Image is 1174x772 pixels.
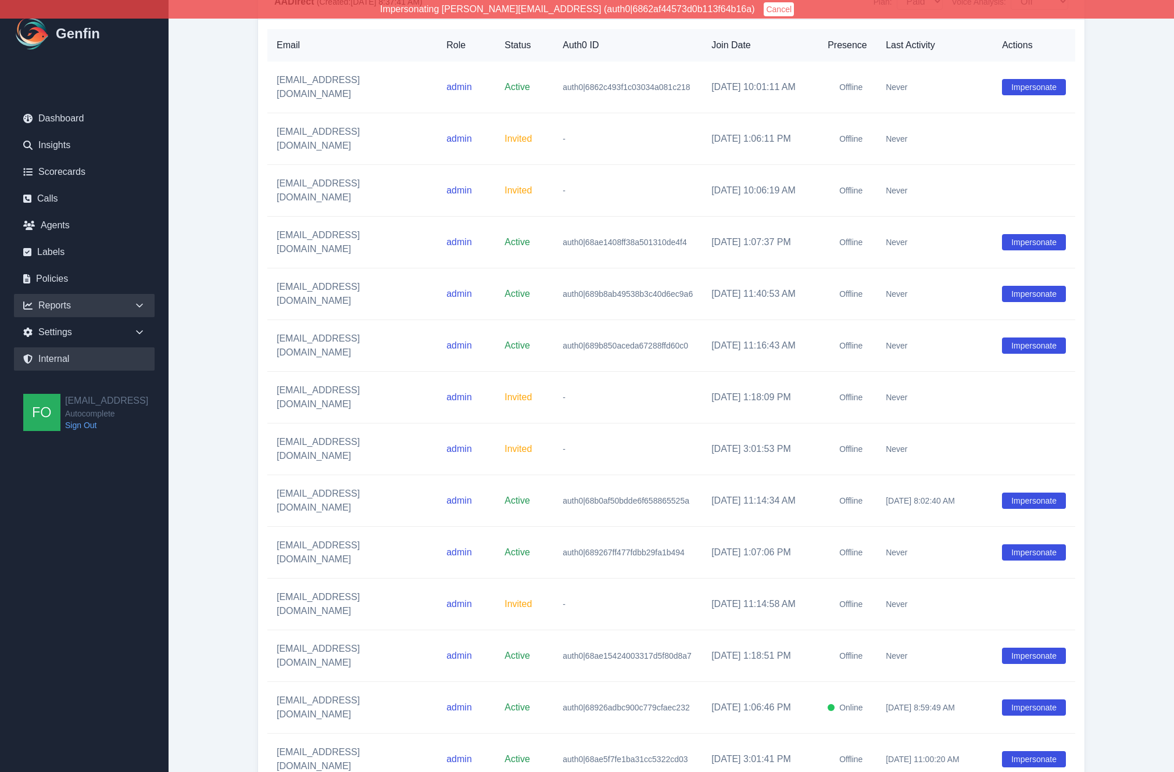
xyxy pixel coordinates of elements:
[828,704,835,711] div: Online
[563,393,565,402] span: -
[764,2,794,16] button: Cancel
[886,238,907,247] span: Never
[267,423,437,475] td: [EMAIL_ADDRESS][DOMAIN_NAME]
[504,702,530,712] span: Active
[446,444,472,454] span: admin
[446,702,472,712] span: admin
[702,268,818,320] td: [DATE] 11:40:53 AM
[563,548,685,557] span: auth0|689267ff477fdbb29fa1b494
[267,165,437,217] td: [EMAIL_ADDRESS][DOMAIN_NAME]
[504,754,530,764] span: Active
[886,548,907,557] span: Never
[702,217,818,268] td: [DATE] 1:07:37 PM
[1002,234,1066,250] button: Impersonate
[267,682,437,734] td: [EMAIL_ADDRESS][DOMAIN_NAME]
[886,341,907,350] span: Never
[886,444,907,454] span: Never
[14,267,155,290] a: Policies
[267,62,437,113] td: [EMAIL_ADDRESS][DOMAIN_NAME]
[1002,751,1066,767] button: Impersonate
[504,495,530,505] span: Active
[504,82,530,92] span: Active
[818,29,876,62] th: Presence
[828,239,835,246] div: Offline
[886,186,907,195] span: Never
[14,160,155,184] a: Scorecards
[886,82,907,92] span: Never
[446,185,472,195] span: admin
[563,289,693,299] span: auth0|689b8ab49538b3c40d6ec9a6
[437,29,495,62] th: Role
[446,134,472,143] span: admin
[65,394,148,408] h2: [EMAIL_ADDRESS]
[702,579,818,630] td: [DATE] 11:14:58 AM
[828,290,835,297] div: Offline
[446,754,472,764] span: admin
[828,135,835,142] div: Offline
[446,237,472,247] span: admin
[267,29,437,62] th: Email
[1002,337,1066,354] button: Impersonate
[14,347,155,371] a: Internal
[504,651,530,660] span: Active
[504,134,532,143] span: Invited
[563,341,688,350] span: auth0|689b850aceda67288ffd60c0
[267,579,437,630] td: [EMAIL_ADDRESS][DOMAIN_NAME]
[839,340,862,351] span: Offline
[563,496,689,505] span: auth0|68b0af50bdde6f658865525a
[267,475,437,527] td: [EMAIL_ADDRESS][DOMAIN_NAME]
[839,133,862,145] span: Offline
[886,599,907,609] span: Never
[702,29,818,62] th: Join Date
[702,372,818,423] td: [DATE] 1:18:09 PM
[1002,648,1066,664] button: Impersonate
[702,682,818,734] td: [DATE] 1:06:46 PM
[828,756,835,763] div: Offline
[839,702,862,713] span: Online
[1002,699,1066,716] button: Impersonate
[504,547,530,557] span: Active
[839,495,862,507] span: Offline
[504,340,530,350] span: Active
[563,651,692,660] span: auth0|68ae15424003317d5f80d8a7
[828,394,835,401] div: Offline
[886,755,960,764] span: [DATE] 11:00:20 AM
[702,62,818,113] td: [DATE] 10:01:11 AM
[267,320,437,372] td: [EMAIL_ADDRESS][DOMAIN_NAME]
[839,81,862,93] span: Offline
[504,444,532,454] span: Invited
[1002,544,1066,561] button: Impersonate
[702,475,818,527] td: [DATE] 11:14:34 AM
[14,134,155,157] a: Insights
[702,423,818,475] td: [DATE] 3:01:53 PM
[876,29,993,62] th: Last Activity
[828,601,835,608] div: Offline
[446,547,472,557] span: admin
[14,187,155,210] a: Calls
[563,186,565,195] span: -
[886,134,907,143] span: Never
[828,549,835,556] div: Offline
[1002,493,1066,509] button: Impersonate
[828,84,835,91] div: Offline
[65,408,148,419] span: Autocomplete
[828,652,835,659] div: Offline
[446,82,472,92] span: admin
[504,185,532,195] span: Invited
[504,237,530,247] span: Active
[839,598,862,610] span: Offline
[839,547,862,558] span: Offline
[702,630,818,682] td: [DATE] 1:18:51 PM
[267,113,437,165] td: [EMAIL_ADDRESS][DOMAIN_NAME]
[702,320,818,372] td: [DATE] 11:16:43 AM
[504,392,532,402] span: Invited
[828,342,835,349] div: Offline
[446,495,472,505] span: admin
[828,187,835,194] div: Offline
[702,113,818,165] td: [DATE] 1:06:11 PM
[14,214,155,237] a: Agents
[14,15,51,52] img: Logo
[839,650,862,662] span: Offline
[839,185,862,196] span: Offline
[993,29,1075,62] th: Actions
